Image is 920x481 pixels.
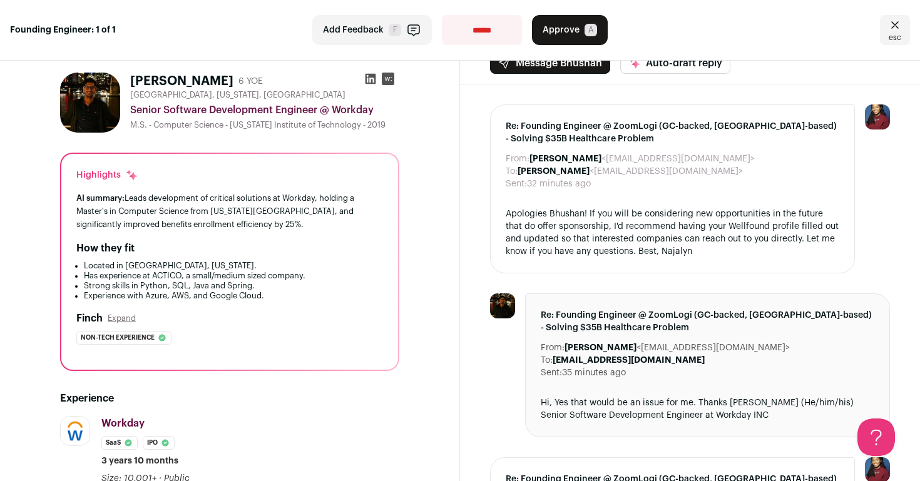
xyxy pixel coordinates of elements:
dd: 35 minutes ago [562,367,626,379]
span: [GEOGRAPHIC_DATA], [US_STATE], [GEOGRAPHIC_DATA] [130,90,345,100]
span: Re: Founding Engineer @ ZoomLogi (GC-backed, [GEOGRAPHIC_DATA]-based) - Solving $35B Healthcare P... [541,309,874,334]
div: Hi, Yes that would be an issue for me. Thanks [PERSON_NAME] (He/him/his) Senior Software Developm... [541,397,874,422]
dt: From: [506,153,529,165]
li: Strong skills in Python, SQL, Java and Spring. [84,281,383,291]
span: F [389,24,401,36]
div: 6 YOE [238,75,263,88]
b: [PERSON_NAME] [518,167,590,176]
dt: Sent: [506,178,527,190]
li: Has experience at ACTICO, a small/medium sized company. [84,271,383,281]
div: Highlights [76,169,138,181]
iframe: Help Scout Beacon - Open [857,418,895,456]
div: Apologies Bhushan! If you will be considering new opportunities in the future that do offer spons... [506,208,839,258]
dd: 32 minutes ago [527,178,591,190]
b: [EMAIL_ADDRESS][DOMAIN_NAME] [553,356,705,365]
button: Expand [108,313,136,323]
li: Experience with Azure, AWS, and Google Cloud. [84,291,383,301]
span: esc [889,33,901,43]
span: 3 years 10 months [101,455,178,467]
img: 77672c1a34fcd151eaac545b985260f687b30f34415192c03f789195794dc3b6 [60,73,120,133]
div: Senior Software Development Engineer @ Workday [130,103,399,118]
h2: How they fit [76,241,135,256]
img: 10010497-medium_jpg [865,104,890,129]
h2: Experience [60,391,399,406]
strong: Founding Engineer: 1 of 1 [10,24,116,36]
b: [PERSON_NAME] [565,343,636,352]
span: Workday [101,418,145,428]
span: A [585,24,597,36]
a: Close [880,15,910,45]
h2: Finch [76,311,103,326]
button: Add Feedback F [312,15,432,45]
li: Located in [GEOGRAPHIC_DATA], [US_STATE]. [84,261,383,271]
span: Approve [543,24,580,36]
img: f07747d9b8bb847fb50f61b6ac2d581358a6928a60e0b530638f9b7334f989e1.jpg [61,417,89,445]
dd: <[EMAIL_ADDRESS][DOMAIN_NAME]> [529,153,755,165]
div: M.S. - Computer Science - [US_STATE] Institute of Technology - 2019 [130,120,399,130]
dd: <[EMAIL_ADDRESS][DOMAIN_NAME]> [565,342,790,354]
span: Re: Founding Engineer @ ZoomLogi (GC-backed, [GEOGRAPHIC_DATA]-based) - Solving $35B Healthcare P... [506,120,839,145]
span: Add Feedback [323,24,384,36]
li: IPO [143,436,175,450]
span: AI summary: [76,194,125,202]
dt: Sent: [541,367,562,379]
dd: <[EMAIL_ADDRESS][DOMAIN_NAME]> [518,165,743,178]
h1: [PERSON_NAME] [130,73,233,90]
button: Message Bhushan [490,53,610,74]
button: Approve A [532,15,608,45]
img: 77672c1a34fcd151eaac545b985260f687b30f34415192c03f789195794dc3b6 [490,293,515,318]
dt: From: [541,342,565,354]
dt: To: [506,165,518,178]
li: SaaS [101,436,138,450]
b: [PERSON_NAME] [529,154,601,163]
span: Non-tech experience [81,332,155,344]
button: Auto-draft reply [620,53,730,74]
dt: To: [541,354,553,367]
div: Leads development of critical solutions at Workday, holding a Master's in Computer Science from [... [76,191,383,231]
